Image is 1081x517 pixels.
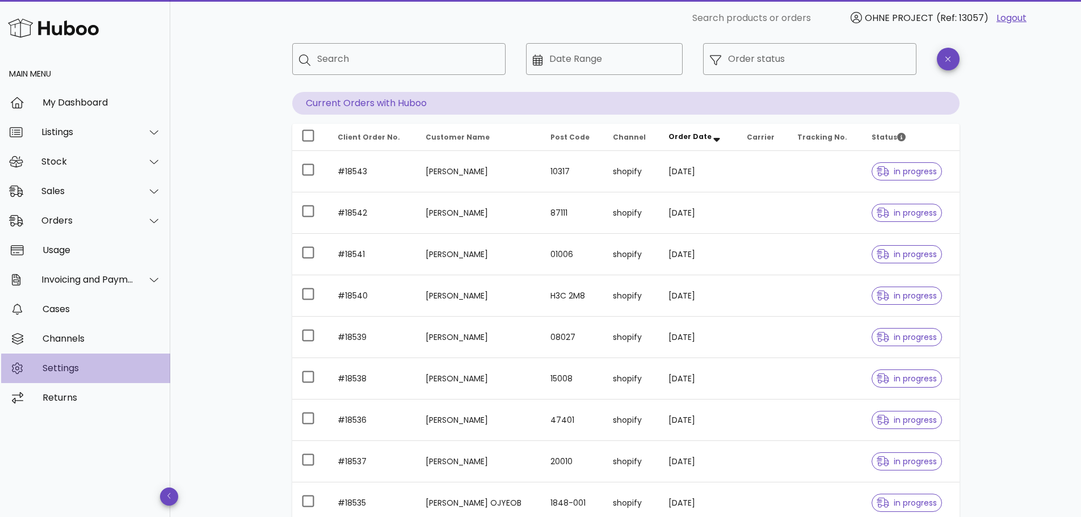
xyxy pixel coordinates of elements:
span: in progress [877,457,937,465]
span: Post Code [550,132,590,142]
td: #18537 [329,441,417,482]
span: Client Order No. [338,132,400,142]
td: #18536 [329,400,417,441]
td: [PERSON_NAME] [417,151,541,192]
div: Usage [43,245,161,255]
td: [PERSON_NAME] [417,400,541,441]
td: #18539 [329,317,417,358]
td: #18543 [329,151,417,192]
td: [PERSON_NAME] [417,192,541,234]
td: [DATE] [659,151,738,192]
span: Customer Name [426,132,490,142]
div: Returns [43,392,161,403]
td: 15008 [541,358,604,400]
td: shopify [604,234,659,275]
td: [PERSON_NAME] [417,317,541,358]
td: [DATE] [659,275,738,317]
td: H3C 2M8 [541,275,604,317]
span: Channel [613,132,646,142]
span: in progress [877,209,937,217]
span: in progress [877,416,937,424]
span: (Ref: 13057) [936,11,989,24]
td: 10317 [541,151,604,192]
div: Channels [43,333,161,344]
td: #18541 [329,234,417,275]
td: [PERSON_NAME] [417,234,541,275]
td: [PERSON_NAME] [417,275,541,317]
td: shopify [604,192,659,234]
span: OHNE PROJECT [865,11,933,24]
td: 87111 [541,192,604,234]
div: My Dashboard [43,97,161,108]
td: [DATE] [659,317,738,358]
div: Settings [43,363,161,373]
td: [DATE] [659,400,738,441]
td: #18542 [329,192,417,234]
span: in progress [877,375,937,383]
td: [DATE] [659,441,738,482]
td: 47401 [541,400,604,441]
td: shopify [604,151,659,192]
div: Invoicing and Payments [41,274,134,285]
p: Current Orders with Huboo [292,92,960,115]
div: Stock [41,156,134,167]
td: shopify [604,400,659,441]
span: Status [872,132,906,142]
td: [PERSON_NAME] [417,358,541,400]
span: in progress [877,499,937,507]
td: shopify [604,317,659,358]
th: Status [863,124,960,151]
div: Cases [43,304,161,314]
td: #18540 [329,275,417,317]
th: Carrier [738,124,788,151]
td: [DATE] [659,234,738,275]
img: Huboo Logo [8,16,99,40]
div: Orders [41,215,134,226]
span: in progress [877,250,937,258]
th: Post Code [541,124,604,151]
td: shopify [604,275,659,317]
span: Carrier [747,132,775,142]
td: [DATE] [659,192,738,234]
th: Tracking No. [788,124,863,151]
th: Order Date: Sorted descending. Activate to remove sorting. [659,124,738,151]
th: Channel [604,124,659,151]
td: 20010 [541,441,604,482]
a: Logout [996,11,1027,25]
span: in progress [877,167,937,175]
td: #18538 [329,358,417,400]
td: shopify [604,358,659,400]
td: [DATE] [659,358,738,400]
span: in progress [877,292,937,300]
span: Order Date [668,132,712,141]
div: Listings [41,127,134,137]
span: Tracking No. [797,132,847,142]
span: in progress [877,333,937,341]
th: Client Order No. [329,124,417,151]
td: [PERSON_NAME] [417,441,541,482]
td: shopify [604,441,659,482]
td: 01006 [541,234,604,275]
th: Customer Name [417,124,541,151]
td: 08027 [541,317,604,358]
div: Sales [41,186,134,196]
